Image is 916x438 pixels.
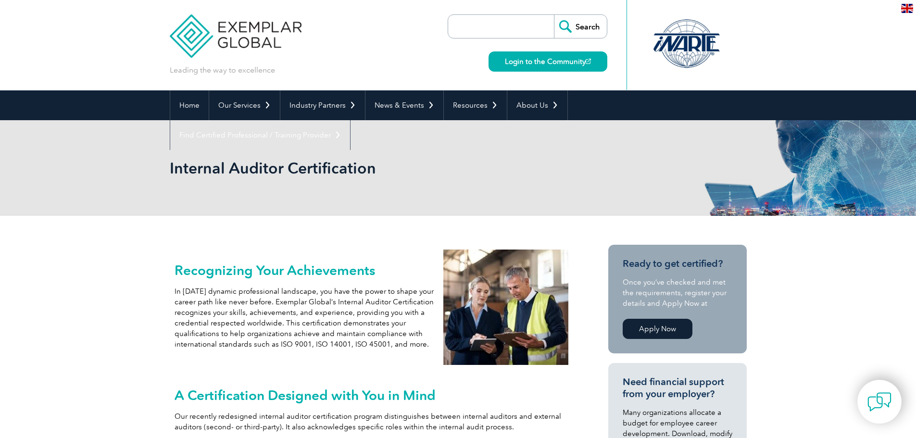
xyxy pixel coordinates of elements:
[170,90,209,120] a: Home
[170,120,350,150] a: Find Certified Professional / Training Provider
[867,390,891,414] img: contact-chat.png
[623,376,732,400] h3: Need financial support from your employer?
[280,90,365,120] a: Industry Partners
[901,4,913,13] img: en
[443,250,568,365] img: internal auditors
[175,411,569,432] p: Our recently redesigned internal auditor certification program distinguishes between internal aud...
[623,277,732,309] p: Once you’ve checked and met the requirements, register your details and Apply Now at
[170,159,539,177] h1: Internal Auditor Certification
[623,319,692,339] a: Apply Now
[209,90,280,120] a: Our Services
[554,15,607,38] input: Search
[586,59,591,64] img: open_square.png
[623,258,732,270] h3: Ready to get certified?
[170,65,275,75] p: Leading the way to excellence
[507,90,567,120] a: About Us
[444,90,507,120] a: Resources
[175,388,569,403] h2: A Certification Designed with You in Mind
[175,263,434,278] h2: Recognizing Your Achievements
[175,286,434,350] p: In [DATE] dynamic professional landscape, you have the power to shape your career path like never...
[365,90,443,120] a: News & Events
[489,51,607,72] a: Login to the Community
